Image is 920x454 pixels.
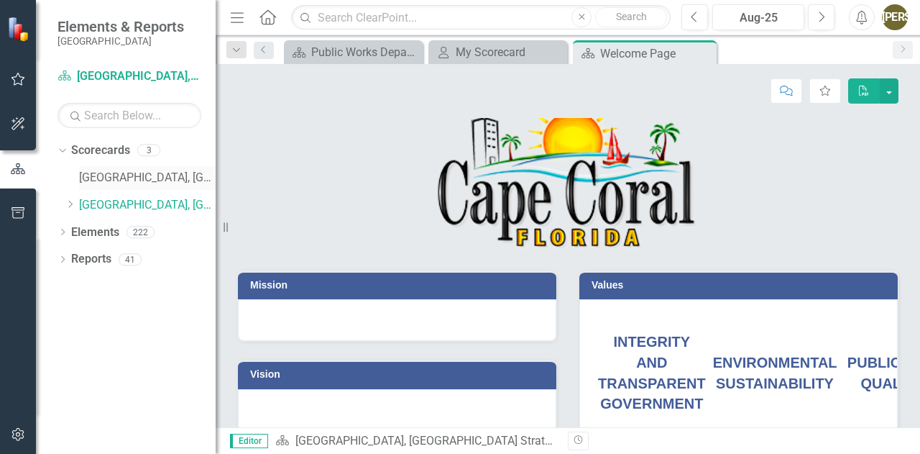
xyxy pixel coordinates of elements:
[882,4,908,30] button: [PERSON_NAME]
[71,142,130,159] a: Scorecards
[79,170,216,186] a: [GEOGRAPHIC_DATA], [GEOGRAPHIC_DATA] Business Initiatives
[592,280,891,291] h3: Values
[291,5,671,30] input: Search ClearPoint...
[79,197,216,214] a: [GEOGRAPHIC_DATA], [GEOGRAPHIC_DATA] Strategic Plan
[57,35,184,47] small: [GEOGRAPHIC_DATA]
[595,7,667,27] button: Search
[311,43,419,61] div: Public Works Department
[7,16,33,42] img: ClearPoint Strategy
[137,145,160,157] div: 3
[432,43,563,61] a: My Scorecard
[295,434,592,448] a: [GEOGRAPHIC_DATA], [GEOGRAPHIC_DATA] Strategic Plan
[456,43,563,61] div: My Scorecard
[598,334,706,412] span: INTEGRITY AND TRANSPARENT GOVERNMENT
[230,434,268,448] span: Editor
[57,18,184,35] span: Elements & Reports
[119,253,142,265] div: 41
[713,355,837,391] span: ENVIRONMENTAL SUSTAINABILITY
[717,9,799,27] div: Aug-25
[600,45,713,63] div: Welcome Page
[437,91,699,252] img: Cape Coral, FL -- Logo
[287,43,419,61] a: Public Works Department
[71,251,111,268] a: Reports
[250,369,549,380] h3: Vision
[712,4,804,30] button: Aug-25
[126,226,155,238] div: 222
[57,103,201,128] input: Search Below...
[275,433,557,450] div: »
[250,280,549,291] h3: Mission
[616,11,647,22] span: Search
[57,68,201,85] a: [GEOGRAPHIC_DATA], [GEOGRAPHIC_DATA] Strategic Plan
[71,224,119,241] a: Elements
